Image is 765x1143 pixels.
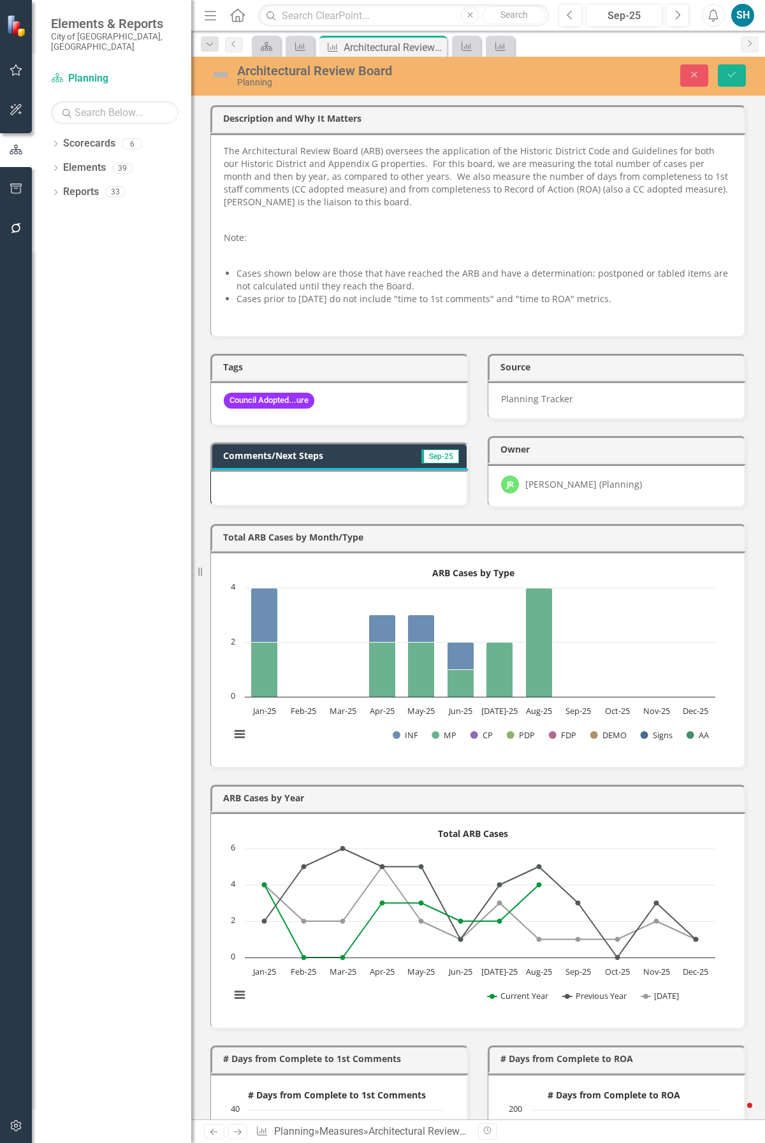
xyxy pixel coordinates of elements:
path: May-25, 3. Current Year. [419,901,424,906]
button: Sep-25 [586,4,662,27]
span: Sep-25 [421,449,459,463]
path: Mar-25, 0. Current Year. [340,955,346,960]
div: 33 [105,187,126,198]
path: Feb-25, 2. Two Years Ago. [302,919,307,924]
a: Elements [63,161,106,175]
path: Jun-25, 1. MP. [448,669,474,697]
button: SH [731,4,754,27]
path: May-25, 5. Previous Year. [419,864,424,870]
button: Show FDP [549,729,576,741]
img: ClearPoint Strategy [6,15,29,37]
small: City of [GEOGRAPHIC_DATA], [GEOGRAPHIC_DATA] [51,31,178,52]
text: Nov-25 [643,705,670,717]
text: 4 [231,878,236,889]
text: Dec-25 [683,966,708,977]
h3: # Days from Complete to 1st Comments [223,1054,460,1063]
div: Sep-25 [590,8,658,24]
div: JR [501,476,519,493]
text: May-25 [407,705,435,717]
text: 0 [231,690,235,701]
text: Aug-25 [526,705,552,717]
text: # Days from Complete to 1st Comments [248,1089,426,1101]
a: Scorecards [63,136,115,151]
h3: Source [500,362,738,372]
path: Jan-25, 2. MP. [251,642,278,697]
text: Feb-25 [291,966,316,977]
text: Dec-25 [683,705,708,717]
path: Feb-25, 5. Previous Year. [302,864,307,870]
path: Jun-25, 1. Previous Year. [458,937,463,942]
path: Jul-25, 4. Previous Year. [497,882,502,887]
text: Mar-25 [330,705,356,717]
text: Oct-25 [605,966,630,977]
text: Jan-25 [252,966,276,977]
path: Jan-25, 2. INF. [251,588,278,642]
li: Cases prior to [DATE] do not include "time to 1st comments" and "time to ROA" metrics. [237,293,731,305]
path: Jan-25, 2. Previous Year. [262,919,267,924]
path: Aug-25, 1. Two Years Ago. [537,937,542,942]
g: INF, bar series 1 of 8 with 12 bars. [251,588,697,697]
path: Mar-25, 6. Previous Year. [340,846,346,851]
div: Planning [237,78,500,87]
h3: Total ARB Cases by Month/Type [223,532,738,542]
div: Total ARB Cases. Highcharts interactive chart. [224,824,731,1015]
path: Apr-25, 1. INF. [369,615,396,642]
path: Nov-25, 3. Previous Year. [654,901,659,906]
h3: ARB Cases by Year [223,793,738,803]
button: Search [482,6,546,24]
text: Sep-25 [565,966,591,977]
text: [DATE]-25 [481,705,518,717]
path: Sep-25, 1. Two Years Ago. [576,937,581,942]
div: Architectural Review Board [344,40,444,55]
button: Show INF [393,729,418,741]
div: Architectural Review Board [368,1125,489,1137]
text: 200 [509,1103,522,1114]
button: Show Previous Year [563,990,628,1001]
h3: # Days from Complete to ROA [500,1054,738,1063]
text: Jun-25 [448,966,472,977]
text: May-25 [407,966,435,977]
button: View chart menu, ARB Cases by Type [231,725,249,743]
button: Show DEMO [590,729,627,741]
text: 2 [231,914,235,926]
div: ARB Cases by Type. Highcharts interactive chart. [224,563,731,754]
span: Council Adopted...ure [224,393,314,409]
a: Planning [51,71,178,86]
a: Measures [319,1125,363,1137]
text: Sep-25 [565,705,591,717]
button: Show Current Year [488,990,550,1001]
path: Oct-25, 0. Previous Year. [615,955,620,960]
text: 2 [231,636,235,647]
text: Aug-25 [526,966,552,977]
button: Show PDP [507,729,535,741]
path: Aug-25, 4. MP. [526,588,553,697]
span: Search [500,10,528,20]
path: Apr-25, 2. MP. [369,642,396,697]
text: Total ARB Cases [438,827,508,840]
path: Jul-25, 2. Current Year. [497,919,502,924]
path: May-25, 2. MP. [408,642,435,697]
span: Elements & Reports [51,16,178,31]
path: Apr-25, 3. Current Year. [380,901,385,906]
div: 6 [122,138,142,149]
text: Feb-25 [291,705,316,717]
text: 0 [231,950,235,962]
button: Show Signs [641,729,673,741]
h3: Owner [500,444,738,454]
path: Apr-25, 5. Previous Year. [380,864,385,870]
path: Jan-25, 4. Current Year. [262,882,267,887]
a: Reports [63,185,99,200]
text: Mar-25 [330,966,356,977]
text: # Days from Complete to ROA [548,1089,680,1101]
button: Show Two Years Ago [641,990,710,1001]
button: Show MP [432,729,456,741]
button: Show CP [470,729,493,741]
path: Aug-25, 4. Current Year. [537,882,542,887]
text: Apr-25 [370,705,395,717]
span: Planning Tracker [501,393,573,405]
li: Cases shown below are those that have reached the ARB and have a determination; postponed or tabl... [237,267,731,293]
button: View chart menu, Total ARB Cases [231,986,249,1004]
div: Architectural Review Board [237,64,500,78]
button: Show AA [687,729,710,741]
